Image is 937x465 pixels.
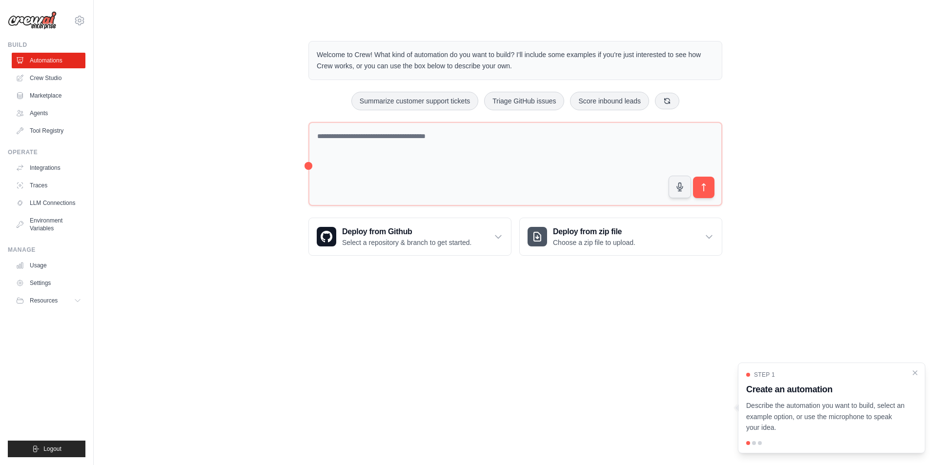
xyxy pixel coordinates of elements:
div: Build [8,41,85,49]
a: Traces [12,178,85,193]
a: Usage [12,258,85,273]
a: Tool Registry [12,123,85,139]
a: Integrations [12,160,85,176]
button: Logout [8,441,85,457]
h3: Deploy from Github [342,226,471,238]
div: Manage [8,246,85,254]
a: Environment Variables [12,213,85,236]
button: Triage GitHub issues [484,92,564,110]
a: Settings [12,275,85,291]
button: Close walkthrough [911,369,919,377]
a: Automations [12,53,85,68]
p: Select a repository & branch to get started. [342,238,471,247]
a: Crew Studio [12,70,85,86]
img: Logo [8,11,57,30]
p: Welcome to Crew! What kind of automation do you want to build? I'll include some examples if you'... [317,49,714,72]
a: LLM Connections [12,195,85,211]
button: Score inbound leads [570,92,649,110]
p: Choose a zip file to upload. [553,238,635,247]
button: Summarize customer support tickets [351,92,478,110]
a: Marketplace [12,88,85,103]
div: Operate [8,148,85,156]
h3: Create an automation [746,383,905,396]
span: Resources [30,297,58,304]
button: Resources [12,293,85,308]
h3: Deploy from zip file [553,226,635,238]
span: Step 1 [754,371,775,379]
span: Logout [43,445,61,453]
a: Agents [12,105,85,121]
p: Describe the automation you want to build, select an example option, or use the microphone to spe... [746,400,905,433]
